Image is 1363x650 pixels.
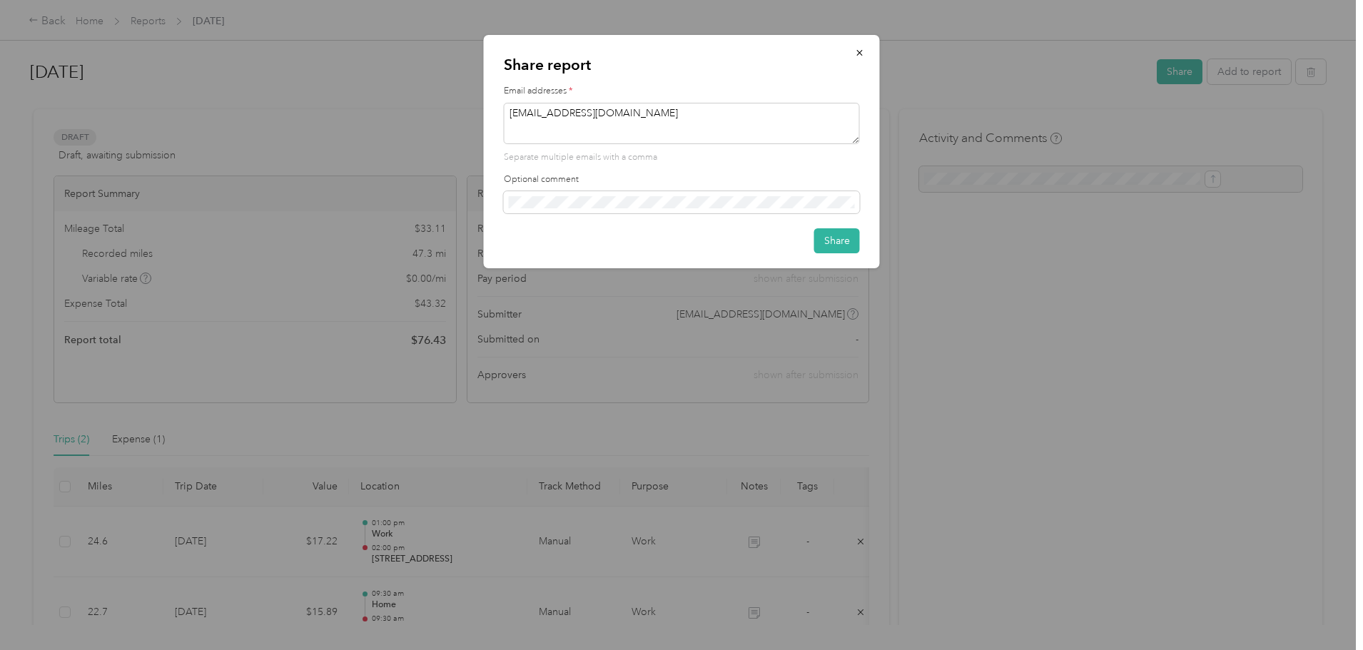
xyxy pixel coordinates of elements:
[504,151,860,164] p: Separate multiple emails with a comma
[814,228,860,253] button: Share
[504,55,860,75] p: Share report
[1283,570,1363,650] iframe: Everlance-gr Chat Button Frame
[504,173,860,186] label: Optional comment
[504,103,860,144] textarea: [EMAIL_ADDRESS][DOMAIN_NAME]
[504,85,860,98] label: Email addresses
